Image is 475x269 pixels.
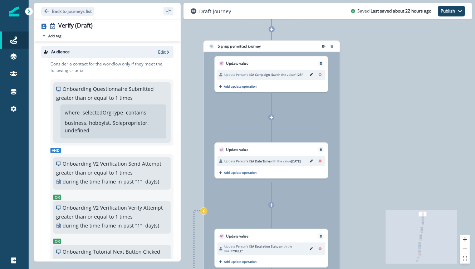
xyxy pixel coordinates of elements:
[217,84,256,88] button: Add update operation
[135,178,142,185] p: " 1 "
[126,109,146,116] p: contains
[199,8,231,15] p: Draft journey
[115,257,118,264] p: 1
[224,260,257,264] p: Add update operation
[295,73,303,77] span: "123"
[145,222,159,229] p: day(s)
[63,85,154,93] p: Onboarding Questionnaire Submitted
[41,33,63,39] button: Add tag
[9,6,19,16] img: Inflection
[117,178,134,185] p: in past
[63,204,163,211] p: Onboarding V2 Verification Verify Attempt
[200,207,207,214] button: exit-criteria-left-source-0
[224,171,257,175] p: Add update operation
[226,61,248,66] p: Update value
[317,62,324,65] button: Remove
[119,213,133,220] p: times
[214,142,328,178] div: Update valueRemoveUpdate Person's ISA Date Timewith the value[DATE]EditRemoveAdd update operation
[218,44,261,49] p: Signup permitted journey
[52,8,92,14] p: Back to journeys list
[460,244,470,254] button: zoom out
[51,49,70,55] p: Audience
[308,158,315,165] button: Edit
[53,239,61,244] span: Or
[317,148,324,151] button: Remove
[41,7,94,16] button: Go back
[224,72,303,77] p: Update Person's with the value
[317,245,324,252] button: Remove
[56,257,114,264] p: greater than or equal to
[226,234,248,239] p: Update value
[460,254,470,264] button: fit view
[317,158,324,165] button: Remove
[50,148,61,153] span: And
[115,169,118,176] p: 1
[214,56,328,92] div: Update valueRemoveUpdate Person's ISA Campaign IDwith the value"123"EditRemoveAdd update operation
[217,260,256,264] button: Add update operation
[63,222,116,229] p: during the time frame
[317,235,324,238] button: Remove
[291,159,301,163] span: [DATE]
[65,109,80,116] p: where
[56,94,114,102] p: greater than or equal to
[48,34,61,38] p: Add tag
[371,8,431,14] p: Last saved about 22 hours ago
[224,84,257,88] p: Add update operation
[226,147,248,152] p: Update value
[232,249,243,253] span: "NULL"
[63,160,161,167] p: Onboarding V2 Verification Send Attempt
[119,94,133,102] p: times
[115,94,118,102] p: 1
[117,222,134,229] p: in past
[214,229,328,268] div: Update valueRemoveUpdate Person's ISA Escalation Statuswith the value"NULL"EditRemoveAdd update o...
[50,61,173,74] p: Consider a contact for the workflow only if they meet the following criteria
[320,43,327,50] button: remove-group
[56,169,114,176] p: greater than or equal to
[56,213,114,220] p: greater than or equal to
[357,8,369,14] p: Saved
[115,213,118,220] p: 1
[158,49,171,55] button: Edit
[438,6,465,16] button: Publish
[63,178,116,185] p: during the time frame
[308,245,315,252] button: Edit
[135,222,142,229] p: " 1 "
[308,71,315,78] button: Edit
[63,248,160,255] p: Onboarding Tutorial Next Button Clicked
[158,49,166,55] p: Edit
[317,71,324,78] button: Remove
[83,109,123,116] p: selectedOrgType
[249,244,280,249] span: ISA Escalation Status
[119,257,133,264] p: times
[163,7,173,15] button: sidebar collapse toggle
[460,235,470,244] button: zoom in
[249,159,270,163] span: ISA Date Time
[224,159,301,163] p: Update Person's with the value
[145,178,159,185] p: day(s)
[58,22,93,30] div: Verify (Draft)
[224,244,306,253] p: Update Person's with the value
[328,43,336,50] button: remove-group
[119,169,133,176] p: times
[53,195,61,200] span: Or
[65,119,159,134] p: business, hobbyist, Soleproprietor, undefined
[249,73,274,77] span: ISA Campaign ID
[217,171,256,175] button: Add update operation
